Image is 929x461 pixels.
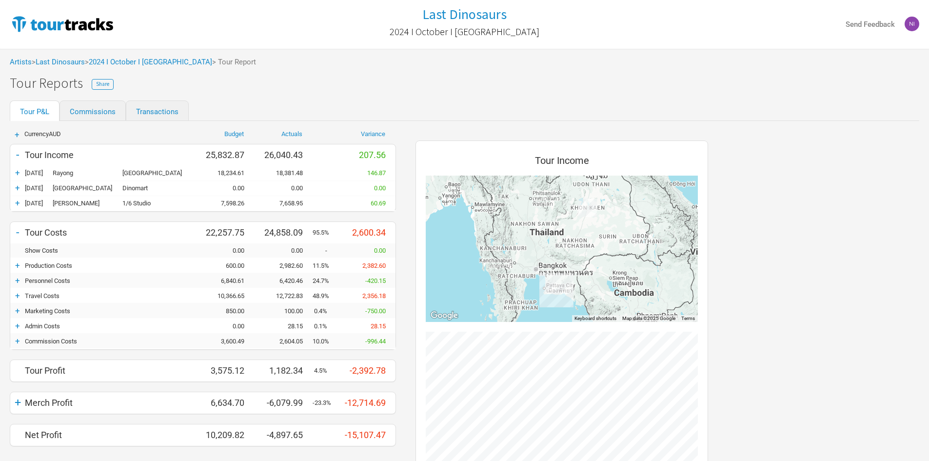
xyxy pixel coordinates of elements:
div: 24.7% [313,277,337,284]
div: Bangkok (0.00) [533,266,539,273]
img: Nicolas [905,17,919,31]
div: + [10,131,24,139]
span: 146.87 [367,169,386,177]
div: 0.00 [196,184,254,192]
div: 11.5% [313,262,337,269]
div: 6,420.46 [254,277,313,284]
button: Share [92,79,114,90]
div: 0.00 [196,322,254,330]
span: -12,714.69 [345,398,386,408]
div: 0.1% [313,322,337,330]
div: 1,182.34 [254,365,313,376]
div: 0.4% [313,307,337,315]
img: Google [428,309,460,322]
h2: 2024 I October I [GEOGRAPHIC_DATA] [390,26,539,37]
span: [DATE] [25,184,43,192]
div: Tour Income [25,150,196,160]
div: + [10,396,25,409]
span: [DATE] [25,169,43,177]
div: 18,381.48 [254,169,313,177]
div: 26,040.43 [254,150,313,160]
div: - [10,225,25,239]
div: 0.00 [254,247,313,254]
button: Keyboard shortcuts [574,315,616,322]
span: -420.15 [365,277,386,284]
div: 0.00 [254,184,313,192]
span: > Tour Report [212,59,256,66]
strong: Send Feedback [846,20,895,29]
div: Merch Profit [25,398,196,408]
div: - [10,148,25,161]
a: Last Dinosaurs [422,7,507,22]
div: Rayong [25,169,122,177]
div: 10,366.65 [196,292,254,300]
a: Artists [10,58,32,66]
div: 28.15 [254,322,313,330]
span: 207.56 [359,150,386,160]
div: Bangkok [25,184,122,192]
div: Tour Profit [25,365,196,376]
a: Terms [681,316,695,321]
div: 7,598.26 [196,200,254,207]
div: Tour Costs [25,227,196,238]
div: -6,079.99 [254,398,313,408]
div: Khon Kaen [25,200,122,207]
a: Tour P&L [10,100,59,121]
div: Marketing Costs [25,307,196,315]
div: + [10,198,25,208]
div: 18,234.61 [196,169,254,177]
a: Transactions [126,100,189,121]
a: 2024 I October I [GEOGRAPHIC_DATA] [89,58,212,66]
div: Show Costs [25,247,196,254]
span: -996.44 [365,338,386,345]
div: 100.00 [254,307,313,315]
div: + [10,261,25,270]
div: 6,840.61 [196,277,254,284]
span: 2,356.18 [362,292,386,300]
span: Share [96,80,109,87]
a: Variance [361,130,385,138]
div: 10.0% [313,338,337,345]
img: TourTracks [10,14,115,34]
div: Laem Charoen Beach [122,169,196,177]
span: 60.69 [371,200,386,207]
div: 2,982.60 [254,262,313,269]
div: 850.00 [196,307,254,315]
div: 6,634.70 [196,398,254,408]
div: Commission Costs [25,338,196,345]
div: Rayong (18,381.48) [539,273,573,307]
div: Net Profit [25,430,196,440]
span: Map data ©2025 Google [622,316,675,321]
div: 95.5% [313,229,337,236]
div: 4.5% [313,367,337,374]
div: Khon Kaen (7,658.95) [578,199,597,217]
span: 2,382.60 [362,262,386,269]
div: + [10,321,25,331]
span: 2,600.34 [352,227,386,238]
div: + [10,276,25,285]
div: 24,858.09 [254,227,313,238]
div: + [10,291,25,301]
span: -15,107.47 [345,430,386,440]
div: Tour Income [426,151,698,176]
div: 25,832.87 [196,150,254,160]
div: 48.9% [313,292,337,300]
div: 3,575.12 [196,365,254,376]
span: [DATE] [25,200,43,207]
div: + [10,336,25,346]
a: Last Dinosaurs [36,58,85,66]
a: Budget [224,130,244,138]
div: 7,658.95 [254,200,313,207]
div: Admin Costs [25,322,196,330]
a: Commissions [59,100,126,121]
div: Personnel Costs [25,277,196,284]
span: > [85,59,212,66]
span: > [32,59,85,66]
a: Open this area in Google Maps (opens a new window) [428,309,460,322]
div: 2,604.05 [254,338,313,345]
div: + [10,168,25,178]
div: Dinomart [122,184,196,192]
div: -23.3% [313,399,337,406]
a: 2024 I October I [GEOGRAPHIC_DATA] [390,21,539,42]
div: -4,897.65 [254,430,313,440]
